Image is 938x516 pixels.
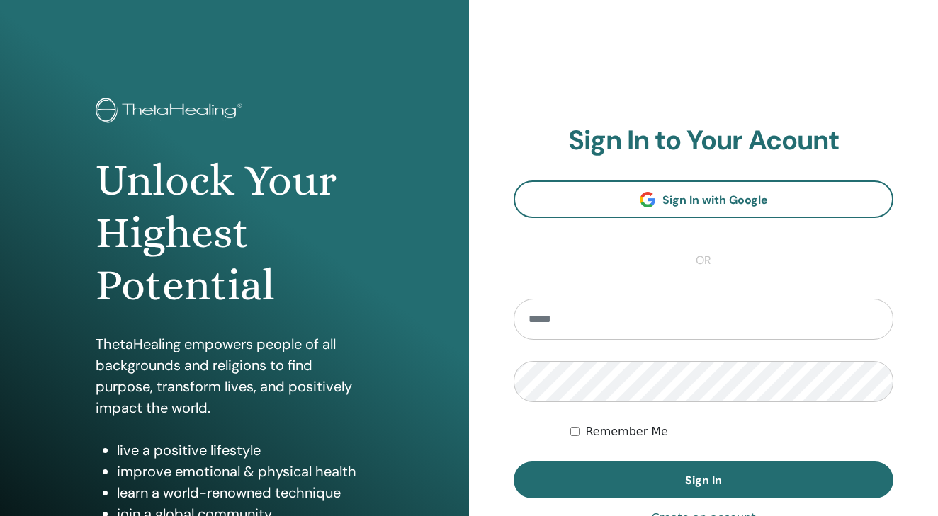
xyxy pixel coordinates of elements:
[514,461,893,498] button: Sign In
[570,423,893,440] div: Keep me authenticated indefinitely or until I manually logout
[662,193,768,207] span: Sign In with Google
[685,473,722,488] span: Sign In
[689,252,718,269] span: or
[96,333,373,418] p: ThetaHealing empowers people of all backgrounds and religions to find purpose, transform lives, a...
[117,461,373,482] li: improve emotional & physical health
[96,154,373,312] h1: Unlock Your Highest Potential
[514,125,893,157] h2: Sign In to Your Acount
[117,482,373,503] li: learn a world-renowned technique
[585,423,668,440] label: Remember Me
[117,440,373,461] li: live a positive lifestyle
[514,180,893,218] a: Sign In with Google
